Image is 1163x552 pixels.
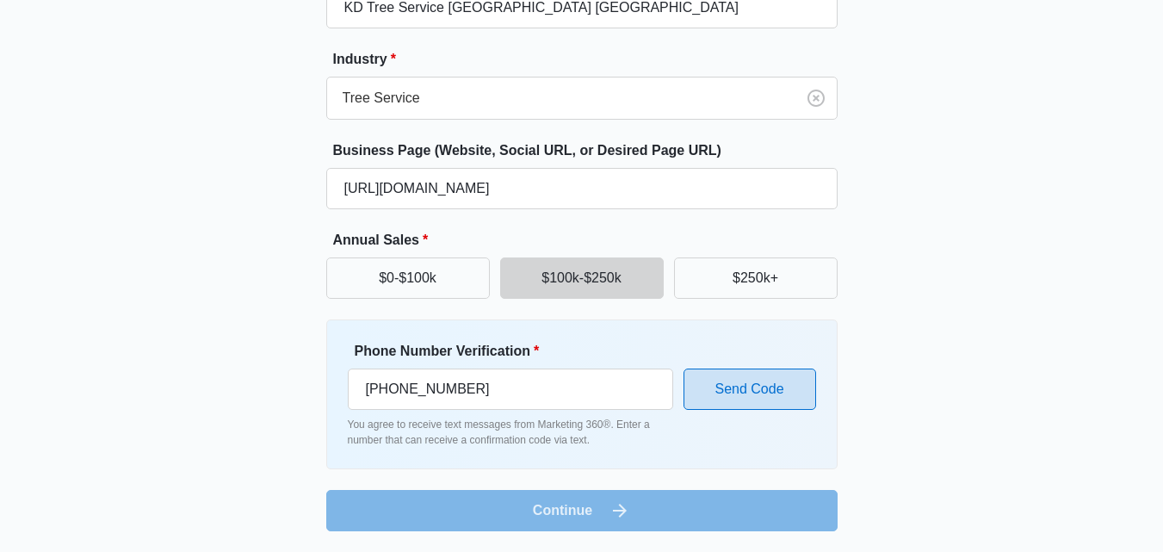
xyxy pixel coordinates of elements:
label: Business Page (Website, Social URL, or Desired Page URL) [333,140,844,161]
button: $250k+ [674,257,838,299]
button: $100k-$250k [500,257,664,299]
input: e.g. janesplumbing.com [326,168,838,209]
p: You agree to receive text messages from Marketing 360®. Enter a number that can receive a confirm... [348,417,673,448]
button: Clear [802,84,830,112]
input: Ex. +1-555-555-5555 [348,369,673,410]
label: Industry [333,49,844,70]
button: $0-$100k [326,257,490,299]
button: Send Code [684,369,816,410]
label: Phone Number Verification [355,341,680,362]
label: Annual Sales [333,230,844,251]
